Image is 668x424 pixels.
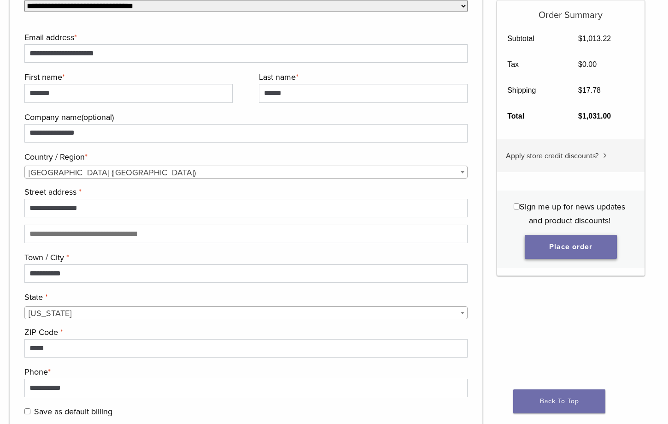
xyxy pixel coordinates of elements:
label: First name [24,70,230,84]
input: Sign me up for news updates and product discounts! [514,203,520,209]
label: Email address [24,30,465,44]
span: Apply store credit discounts? [506,151,598,161]
span: United States (US) [25,166,467,179]
span: Country / Region [24,166,468,179]
th: Total [497,103,568,129]
label: Town / City [24,251,465,264]
bdi: 0.00 [578,60,597,68]
span: $ [578,112,582,120]
label: Company name [24,110,465,124]
bdi: 1,031.00 [578,112,611,120]
button: Place order [525,235,617,259]
img: caret.svg [603,153,607,158]
bdi: 1,013.22 [578,35,611,42]
label: State [24,290,465,304]
span: Idaho [25,307,467,320]
span: $ [578,35,582,42]
th: Subtotal [497,26,568,52]
label: Last name [259,70,465,84]
span: $ [578,60,582,68]
input: Save as default billing [24,408,30,414]
span: State [24,306,468,319]
th: Tax [497,52,568,78]
a: Back To Top [513,389,605,413]
label: ZIP Code [24,325,465,339]
label: Country / Region [24,150,465,164]
label: Save as default billing [24,405,465,418]
label: Phone [24,365,465,379]
span: (optional) [82,112,114,122]
label: Street address [24,185,465,199]
th: Shipping [497,78,568,103]
span: Sign me up for news updates and product discounts! [520,202,625,226]
h5: Order Summary [497,0,645,21]
bdi: 17.78 [578,86,601,94]
span: $ [578,86,582,94]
